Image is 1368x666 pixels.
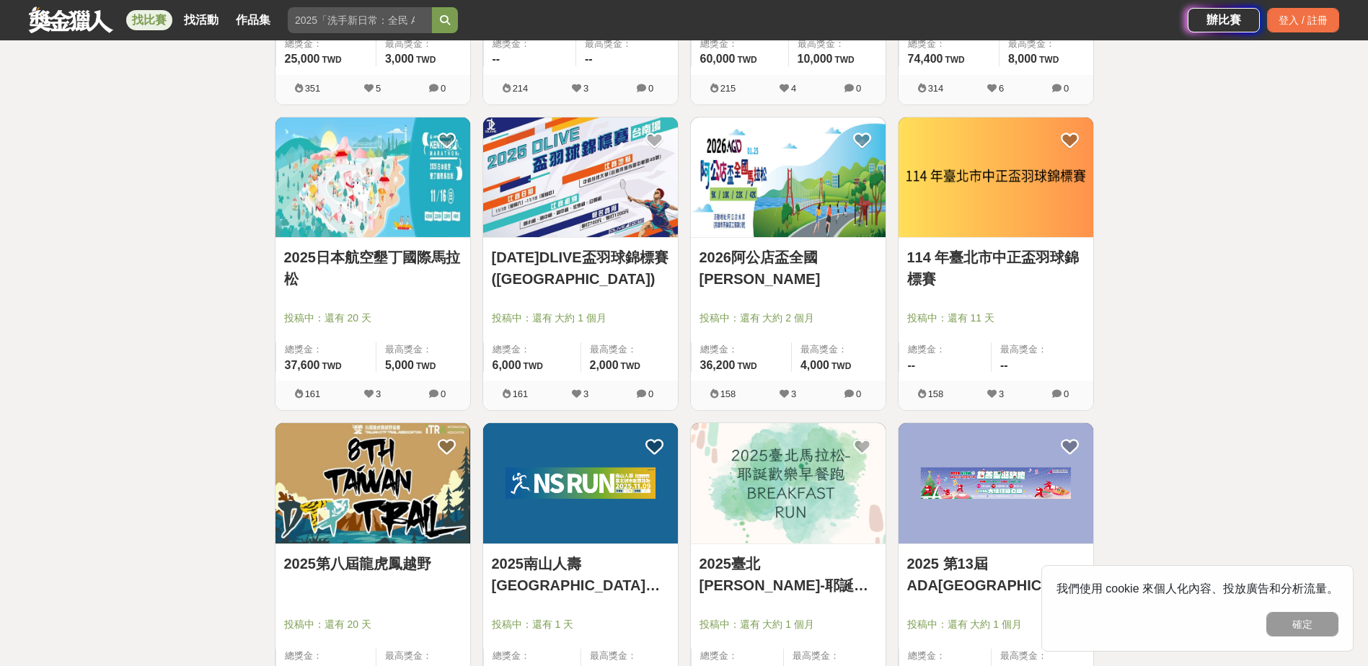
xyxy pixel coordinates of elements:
[856,83,861,94] span: 0
[285,359,320,371] span: 37,600
[800,342,877,357] span: 最高獎金：
[737,361,756,371] span: TWD
[284,311,462,326] span: 投稿中：還有 20 天
[376,388,381,399] span: 3
[305,388,321,399] span: 161
[285,37,367,51] span: 總獎金：
[493,359,521,371] span: 6,000
[385,342,462,357] span: 最高獎金：
[590,649,669,663] span: 最高獎金：
[524,361,543,371] span: TWD
[831,361,851,371] span: TWD
[416,55,436,65] span: TWD
[691,423,886,544] a: Cover Image
[700,649,775,663] span: 總獎金：
[1266,612,1338,636] button: 確定
[275,117,470,238] img: Cover Image
[288,7,432,33] input: 2025「洗手新日常：全民 ALL IN」洗手歌全台徵選
[441,388,446,399] span: 0
[585,37,669,51] span: 最高獎金：
[590,342,669,357] span: 最高獎金：
[385,359,414,371] span: 5,000
[483,423,678,543] img: Cover Image
[385,37,462,51] span: 最高獎金：
[493,37,568,51] span: 總獎金：
[441,83,446,94] span: 0
[590,359,619,371] span: 2,000
[907,247,1085,290] a: 114 年臺北市中正盃羽球錦標賽
[907,553,1085,596] a: 2025 第13屆ADA[GEOGRAPHIC_DATA]建築世代會慈善聖誕路跑
[1000,359,1008,371] span: --
[899,423,1093,543] img: Cover Image
[621,361,640,371] span: TWD
[793,649,877,663] span: 最高獎金：
[513,388,529,399] span: 161
[907,311,1085,326] span: 投稿中：還有 11 天
[737,55,756,65] span: TWD
[230,10,276,30] a: 作品集
[385,53,414,65] span: 3,000
[791,388,796,399] span: 3
[999,83,1004,94] span: 6
[700,553,877,596] a: 2025臺北[PERSON_NAME]-耶誕歡樂早餐跑 BREAKFAST RUN
[1008,53,1037,65] span: 8,000
[285,342,367,357] span: 總獎金：
[492,247,669,290] a: [DATE]DLIVE盃羽球錦標賽([GEOGRAPHIC_DATA])
[1000,342,1085,357] span: 最高獎金：
[493,342,572,357] span: 總獎金：
[493,53,500,65] span: --
[583,388,588,399] span: 3
[275,117,470,239] a: Cover Image
[285,53,320,65] span: 25,000
[1064,83,1069,94] span: 0
[899,117,1093,239] a: Cover Image
[908,53,943,65] span: 74,400
[899,117,1093,238] img: Cover Image
[999,388,1004,399] span: 3
[305,83,321,94] span: 351
[928,388,944,399] span: 158
[928,83,944,94] span: 314
[1056,582,1338,595] span: 我們使用 cookie 來個人化內容、投放廣告和分析流量。
[285,649,367,663] span: 總獎金：
[492,311,669,326] span: 投稿中：還有 大約 1 個月
[1064,388,1069,399] span: 0
[648,83,653,94] span: 0
[1000,649,1085,663] span: 最高獎金：
[322,361,341,371] span: TWD
[856,388,861,399] span: 0
[700,311,877,326] span: 投稿中：還有 大約 2 個月
[700,342,782,357] span: 總獎金：
[908,649,983,663] span: 總獎金：
[376,83,381,94] span: 5
[908,342,983,357] span: 總獎金：
[284,247,462,290] a: 2025日本航空墾丁國際馬拉松
[945,55,964,65] span: TWD
[700,53,736,65] span: 60,000
[791,83,796,94] span: 4
[700,617,877,632] span: 投稿中：還有 大約 1 個月
[798,53,833,65] span: 10,000
[908,359,916,371] span: --
[416,361,436,371] span: TWD
[284,553,462,574] a: 2025第八屆龍虎鳳越野
[178,10,224,30] a: 找活動
[691,117,886,239] a: Cover Image
[648,388,653,399] span: 0
[907,617,1085,632] span: 投稿中：還有 大約 1 個月
[483,117,678,239] a: Cover Image
[798,37,877,51] span: 最高獎金：
[691,117,886,238] img: Cover Image
[493,649,572,663] span: 總獎金：
[720,388,736,399] span: 158
[585,53,593,65] span: --
[483,117,678,238] img: Cover Image
[385,649,462,663] span: 最高獎金：
[126,10,172,30] a: 找比賽
[800,359,829,371] span: 4,000
[492,553,669,596] a: 2025南山人壽[GEOGRAPHIC_DATA]創意路跑
[700,37,780,51] span: 總獎金：
[720,83,736,94] span: 215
